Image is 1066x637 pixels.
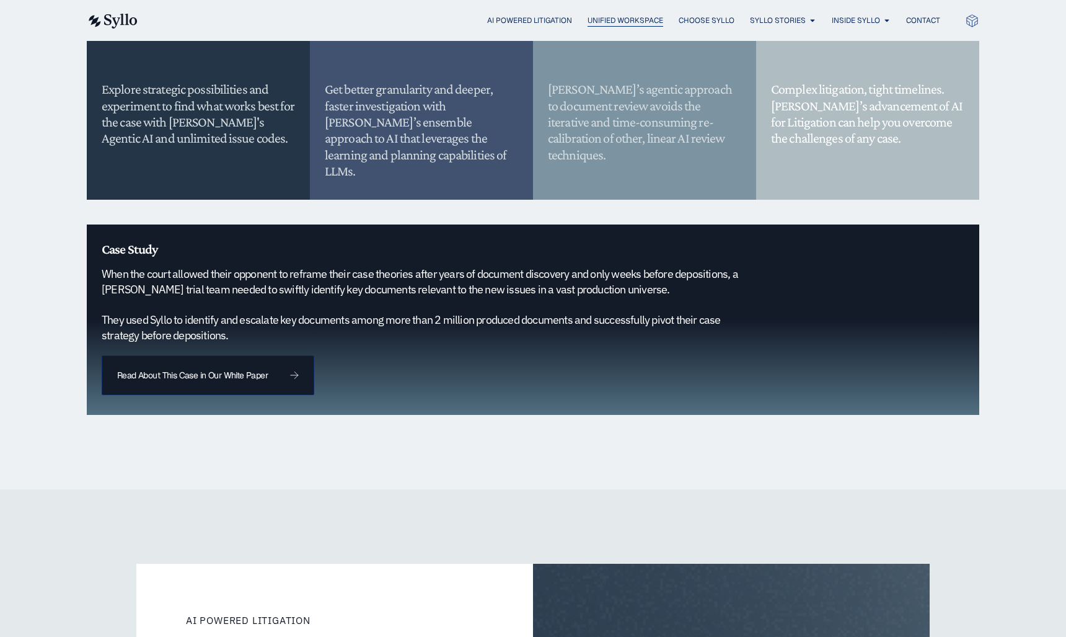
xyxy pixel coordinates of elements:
[832,15,880,26] a: Inside Syllo
[102,81,295,147] h5: Explore strategic possibilities and experiment to find what works best for the case with [PERSON_...
[162,15,940,27] div: Menu Toggle
[487,15,572,26] a: AI Powered Litigation
[117,371,268,380] span: Read About This Case in Our White Paper
[325,81,518,179] h5: Get better granularity and deeper, faster investigation with [PERSON_NAME]’s ensemble approach to...
[750,15,806,26] a: Syllo Stories
[679,15,734,26] a: Choose Syllo
[102,241,157,257] span: Case Study
[102,267,756,343] h5: When the court allowed their opponent to reframe their case theories after years of document disc...
[186,613,483,628] p: AI Powered Litigation
[162,15,940,27] nav: Menu
[588,15,663,26] a: Unified Workspace
[102,355,314,395] a: Read About This Case in Our White Paper
[771,81,964,147] h5: Complex litigation, tight timelines. [PERSON_NAME]’s advancement of AI for Litigation can help yo...
[906,15,940,26] a: Contact
[548,81,741,163] h5: [PERSON_NAME]’s agentic approach to document review avoids the iterative and time-consuming re-ca...
[87,14,138,29] img: syllo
